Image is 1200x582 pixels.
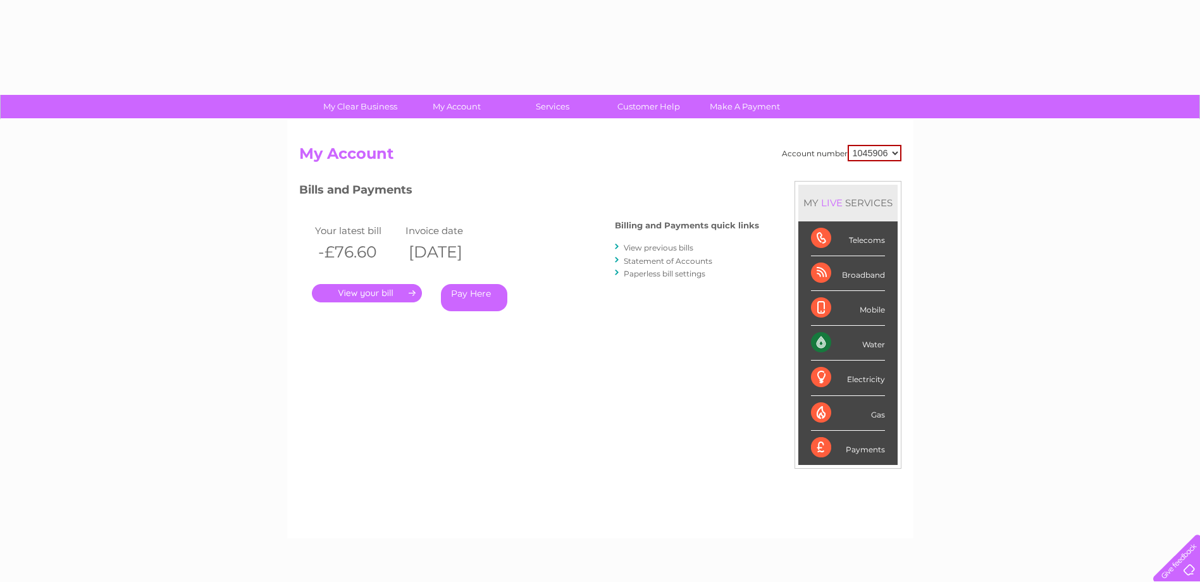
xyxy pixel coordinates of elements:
[624,256,712,266] a: Statement of Accounts
[615,221,759,230] h4: Billing and Payments quick links
[624,243,693,252] a: View previous bills
[402,222,493,239] td: Invoice date
[312,239,403,265] th: -£76.60
[811,431,885,465] div: Payments
[798,185,898,221] div: MY SERVICES
[624,269,705,278] a: Paperless bill settings
[441,284,507,311] a: Pay Here
[811,361,885,395] div: Electricity
[811,256,885,291] div: Broadband
[811,221,885,256] div: Telecoms
[404,95,509,118] a: My Account
[312,222,403,239] td: Your latest bill
[819,197,845,209] div: LIVE
[500,95,605,118] a: Services
[312,284,422,302] a: .
[811,396,885,431] div: Gas
[693,95,797,118] a: Make A Payment
[299,145,901,169] h2: My Account
[782,145,901,161] div: Account number
[308,95,412,118] a: My Clear Business
[811,326,885,361] div: Water
[299,181,759,203] h3: Bills and Payments
[597,95,701,118] a: Customer Help
[402,239,493,265] th: [DATE]
[811,291,885,326] div: Mobile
